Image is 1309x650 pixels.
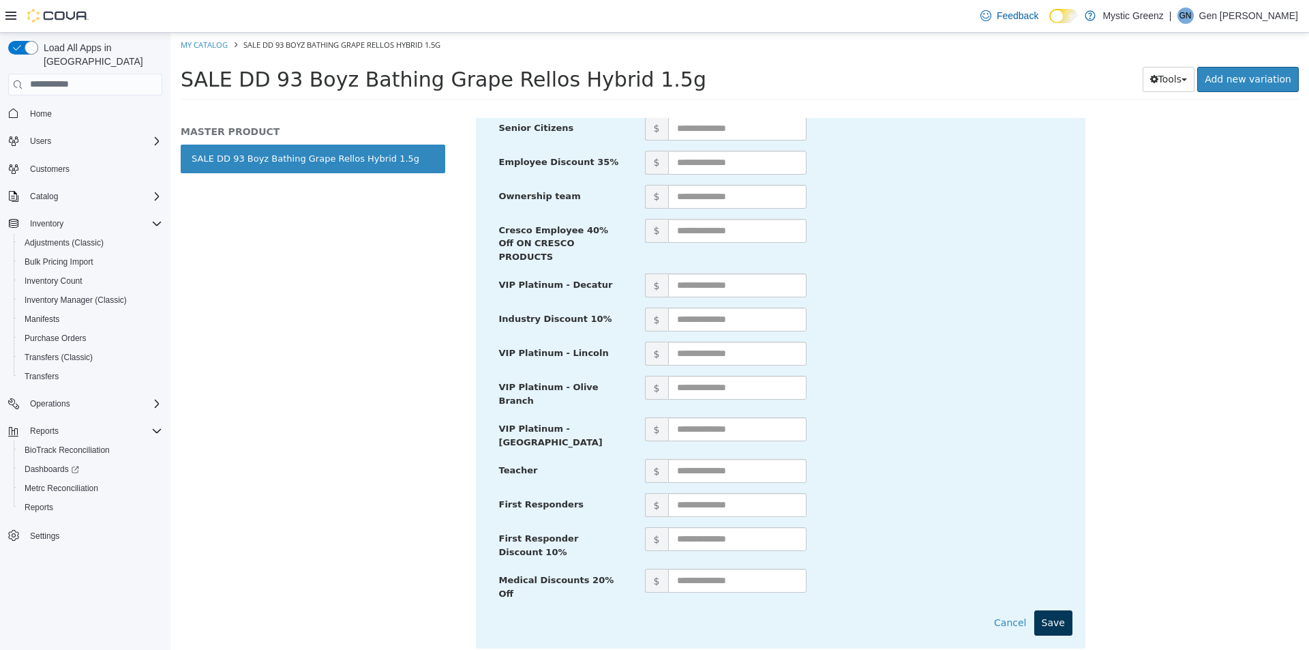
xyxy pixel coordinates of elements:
[14,479,168,498] button: Metrc Reconciliation
[14,252,168,271] button: Bulk Pricing Import
[19,311,65,327] a: Manifests
[329,158,410,168] span: Ownership team
[8,98,162,581] nav: Complex example
[19,499,162,516] span: Reports
[3,187,168,206] button: Catalog
[14,291,168,310] button: Inventory Manager (Classic)
[14,310,168,329] button: Manifests
[329,349,428,373] span: VIP Platinum - Olive Branch
[329,432,367,443] span: Teacher
[864,578,902,603] button: Save
[1049,9,1078,23] input: Dark Mode
[25,295,127,306] span: Inventory Manager (Classic)
[14,367,168,386] button: Transfers
[19,311,162,327] span: Manifests
[25,161,75,177] a: Customers
[1177,8,1194,24] div: Gen Nadeau
[10,35,536,59] span: SALE DD 93 Boyz Bathing Grape Rellos Hybrid 1.5g
[19,461,162,477] span: Dashboards
[19,254,99,270] a: Bulk Pricing Import
[19,442,115,458] a: BioTrack Reconciliation
[3,214,168,233] button: Inventory
[25,105,162,122] span: Home
[25,445,110,456] span: BioTrack Reconciliation
[3,159,168,179] button: Customers
[475,460,498,484] span: $
[19,480,104,497] a: Metrc Reconciliation
[19,368,64,385] a: Transfers
[14,271,168,291] button: Inventory Count
[25,423,162,439] span: Reports
[975,2,1044,29] a: Feedback
[329,192,438,229] span: Cresco Employee 40% Off ON CRESCO PRODUCTS
[10,7,57,17] a: My Catalog
[475,426,498,450] span: $
[30,426,59,437] span: Reports
[19,349,98,366] a: Transfers (Classic)
[1169,8,1172,24] p: |
[19,480,162,497] span: Metrc Reconciliation
[329,501,408,525] span: First Responder Discount 10%
[25,276,82,286] span: Inventory Count
[25,160,162,177] span: Customers
[1049,23,1050,24] span: Dark Mode
[19,368,162,385] span: Transfers
[3,104,168,123] button: Home
[30,164,70,175] span: Customers
[25,216,162,232] span: Inventory
[475,536,498,560] span: $
[25,237,104,248] span: Adjustments (Classic)
[19,442,162,458] span: BioTrack Reconciliation
[30,218,63,229] span: Inventory
[25,216,69,232] button: Inventory
[25,396,76,412] button: Operations
[30,136,51,147] span: Users
[30,108,52,119] span: Home
[10,112,275,141] a: SALE DD 93 Boyz Bathing Grape Rellos Hybrid 1.5g
[19,235,162,251] span: Adjustments (Classic)
[14,233,168,252] button: Adjustments (Classic)
[25,396,162,412] span: Operations
[25,352,93,363] span: Transfers (Classic)
[14,441,168,460] button: BioTrack Reconciliation
[27,9,89,23] img: Cova
[25,133,162,149] span: Users
[19,461,85,477] a: Dashboards
[475,309,498,333] span: $
[3,422,168,441] button: Reports
[19,349,162,366] span: Transfers (Classic)
[972,34,1025,59] button: Tools
[25,528,65,544] a: Settings
[329,281,442,291] span: Industry Discount 10%
[25,106,57,122] a: Home
[25,527,162,544] span: Settings
[19,254,162,270] span: Bulk Pricing Import
[475,275,498,299] span: $
[475,241,498,265] span: $
[19,292,162,308] span: Inventory Manager (Classic)
[25,371,59,382] span: Transfers
[25,483,98,494] span: Metrc Reconciliation
[3,132,168,151] button: Users
[38,41,162,68] span: Load All Apps in [GEOGRAPHIC_DATA]
[19,499,59,516] a: Reports
[329,90,404,100] span: Senior Citizens
[475,152,498,176] span: $
[816,578,863,603] button: Cancel
[475,186,498,210] span: $
[475,494,498,518] span: $
[329,467,414,477] span: First Responders
[19,330,162,346] span: Purchase Orders
[25,188,63,205] button: Catalog
[329,315,438,325] span: VIP Platinum - Lincoln
[475,84,498,108] span: $
[3,525,168,545] button: Settings
[25,502,53,513] span: Reports
[19,273,88,289] a: Inventory Count
[1179,8,1192,24] span: GN
[1027,34,1128,59] a: Add new variation
[25,133,57,149] button: Users
[1199,8,1299,24] p: Gen [PERSON_NAME]
[25,464,79,475] span: Dashboards
[25,314,59,325] span: Manifests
